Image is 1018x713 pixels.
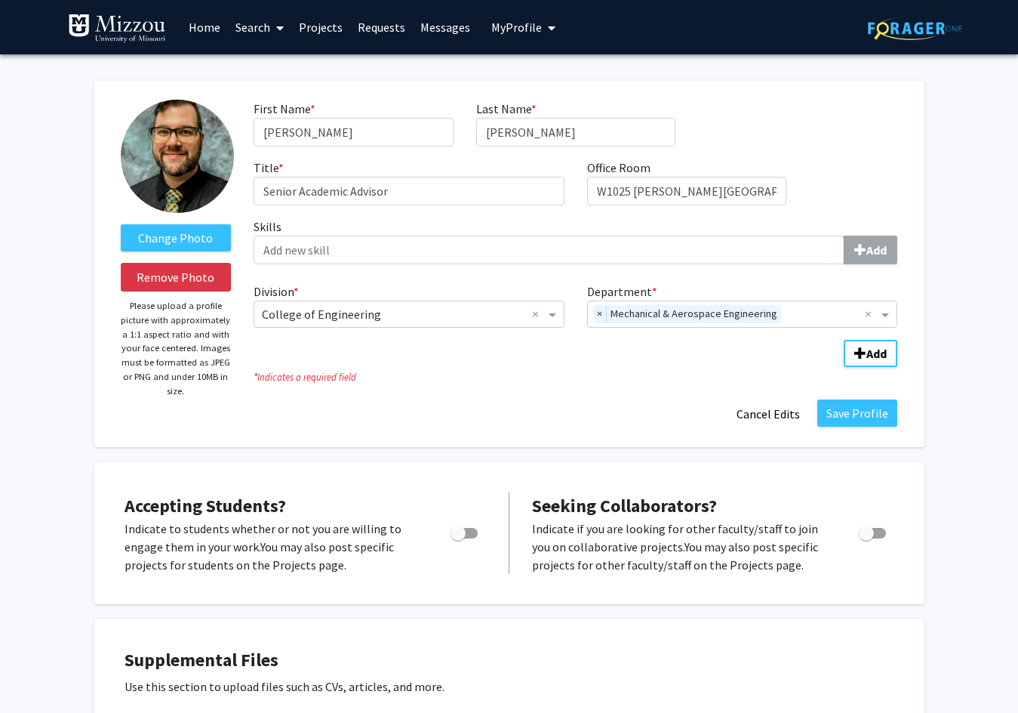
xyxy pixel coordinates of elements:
[865,305,878,323] span: Clear all
[532,520,830,574] p: Indicate if you are looking for other faculty/staff to join you on collaborative projects. You ma...
[476,100,537,118] label: Last Name
[444,520,486,542] div: Toggle
[121,224,232,252] label: ChangeProfile Picture
[121,263,232,292] button: Remove Photo
[593,305,607,323] span: ×
[607,305,781,323] span: Mechanical & Aerospace Engineering
[125,650,894,671] h4: Supplemental Files
[532,305,545,323] span: Clear all
[817,400,897,427] button: Save Profile
[866,242,887,258] b: Add
[125,520,422,574] p: Indicate to students whether or not you are willing to engage them in your work. You may also pos...
[844,236,897,264] button: Skills
[853,520,894,542] div: Toggle
[254,159,284,177] label: Title
[11,645,64,702] iframe: Chat
[68,14,166,44] img: University of Missouri Logo
[242,282,576,328] div: Division
[121,299,232,398] p: Please upload a profile picture with approximately a 1:1 aspect ratio and with your face centered...
[413,1,478,54] a: Messages
[228,1,291,54] a: Search
[125,494,286,517] span: Accepting Students?
[254,236,844,264] input: SkillsAdd
[491,20,542,35] span: My Profile
[254,370,897,384] i: Indicates a required field
[181,1,228,54] a: Home
[868,17,962,40] img: ForagerOne Logo
[866,346,887,361] b: Add
[350,1,413,54] a: Requests
[532,494,717,517] span: Seeking Collaborators?
[587,301,898,328] ng-select: Department
[254,218,897,264] label: Skills
[844,340,897,367] button: Add Division/Department
[291,1,350,54] a: Projects
[254,100,315,118] label: First Name
[125,678,894,696] p: Use this section to upload files such as CVs, articles, and more.
[121,100,234,213] img: Profile Picture
[587,159,650,177] label: Office Room
[254,301,564,328] ng-select: Division
[727,400,810,428] button: Cancel Edits
[576,282,909,328] div: Department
